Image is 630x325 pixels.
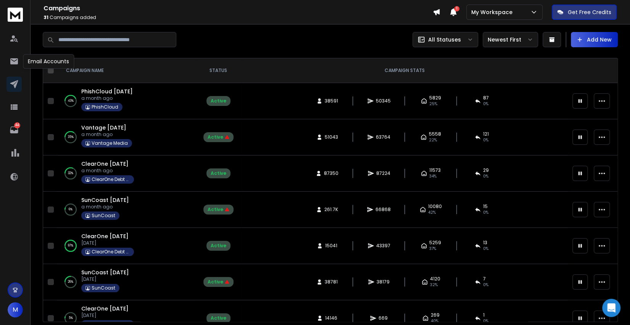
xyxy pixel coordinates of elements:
[325,315,337,321] span: 14146
[92,176,130,183] p: ClearOne Debt Consolidation
[57,119,195,155] td: 35%Vantage [DATE]a month agoVantage Media
[376,170,390,176] span: 87224
[68,170,73,177] p: 32 %
[92,104,118,110] p: PhishCloud
[81,305,129,312] a: ClearOne [DATE]
[81,196,129,204] a: SunCoast [DATE]
[211,98,226,104] div: Active
[429,246,436,252] span: 37 %
[377,279,390,285] span: 38179
[483,318,488,324] span: 0 %
[195,58,241,83] th: STATUS
[483,173,488,179] span: 0 %
[429,167,441,173] span: 11573
[14,122,20,128] p: 44
[428,36,461,43] p: All Statuses
[431,312,440,318] span: 269
[81,204,129,210] p: a month ago
[57,83,195,119] td: 43%PhishCloud [DATE]a month agoPhishCloud
[69,314,73,322] p: 5 %
[44,14,48,21] span: 31
[23,54,74,69] div: Email Accounts
[81,131,132,138] p: a month ago
[429,101,437,107] span: 25 %
[81,124,126,131] a: Vantage [DATE]
[379,315,388,321] span: 669
[81,95,133,101] p: a month ago
[57,264,195,300] td: 26%SunCoast [DATE][DATE]SunCoast
[57,58,195,83] th: CAMPAIGN NAME
[57,192,195,228] td: 6%SunCoast [DATE]a month agoSunCoast
[483,312,485,318] span: 1
[325,134,338,140] span: 51043
[483,282,488,288] span: 0 %
[430,282,438,288] span: 32 %
[68,242,73,250] p: 97 %
[81,269,129,276] a: SunCoast [DATE]
[483,167,489,173] span: 29
[81,160,129,168] a: ClearOne [DATE]
[81,168,134,174] p: a month ago
[483,276,486,282] span: 7
[57,155,195,192] td: 32%ClearOne [DATE]a month agoClearOne Debt Consolidation
[44,4,433,13] h1: Campaigns
[324,207,338,213] span: 261.7K
[57,228,195,264] td: 97%ClearOne [DATE][DATE]ClearOne Debt Consolidation
[571,32,618,47] button: Add New
[429,131,441,137] span: 5558
[8,8,23,22] img: logo
[429,240,441,246] span: 5259
[483,32,538,47] button: Newest First
[92,140,128,146] p: Vantage Media
[8,302,23,317] button: M
[211,315,226,321] div: Active
[92,249,130,255] p: ClearOne Debt Consolidation
[81,88,133,95] a: PhishCloud [DATE]
[568,8,611,16] p: Get Free Credits
[552,5,617,20] button: Get Free Credits
[431,318,438,324] span: 40 %
[428,210,436,216] span: 42 %
[483,137,488,143] span: 0 %
[429,95,441,101] span: 5829
[208,279,229,285] div: Active
[375,207,391,213] span: 66868
[602,299,620,317] div: Open Intercom Messenger
[92,285,115,291] p: SunCoast
[241,58,568,83] th: CAMPAIGN STATS
[208,134,229,140] div: Active
[92,213,115,219] p: SunCoast
[68,133,74,141] p: 35 %
[69,206,73,213] p: 6 %
[325,98,338,104] span: 38591
[483,210,488,216] span: 0 %
[6,122,22,138] a: 44
[454,6,459,11] span: 1
[211,243,226,249] div: Active
[324,170,338,176] span: 87350
[483,203,488,210] span: 15
[208,207,229,213] div: Active
[376,98,391,104] span: 50345
[483,131,489,137] span: 121
[471,8,516,16] p: My Workspace
[429,173,437,179] span: 34 %
[44,14,433,21] p: Campaigns added
[81,232,129,240] a: ClearOne [DATE]
[81,276,129,282] p: [DATE]
[81,312,134,319] p: [DATE]
[325,243,337,249] span: 15041
[376,243,390,249] span: 43397
[430,276,440,282] span: 4120
[325,279,338,285] span: 38781
[81,240,134,246] p: [DATE]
